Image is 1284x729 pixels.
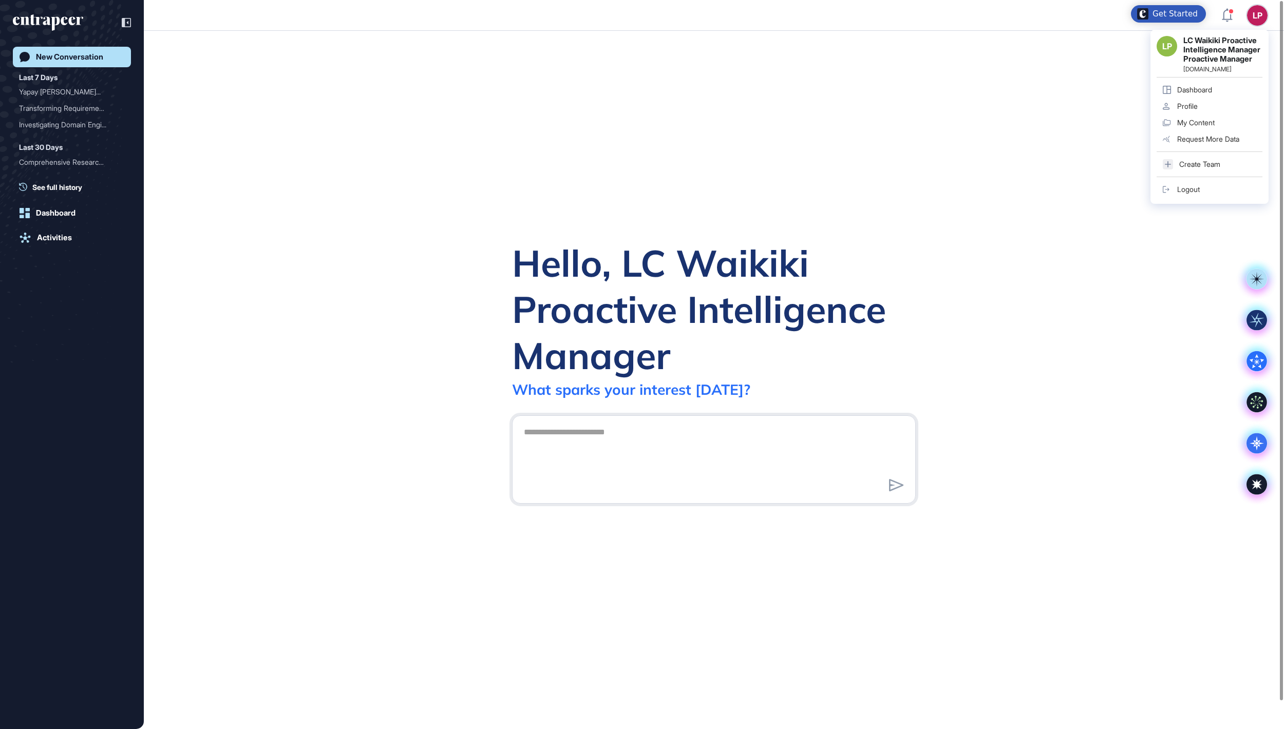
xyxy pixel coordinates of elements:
[512,240,916,378] div: Hello, LC Waikiki Proactive Intelligence Manager
[19,71,58,84] div: Last 7 Days
[13,47,131,67] a: New Conversation
[1153,9,1198,19] div: Get Started
[37,233,72,242] div: Activities
[1131,5,1206,23] div: Open Get Started checklist
[1247,5,1268,26] button: LP
[19,117,117,133] div: Investigating Domain Engi...
[32,182,82,193] span: See full history
[19,100,117,117] div: Transforming Requirements...
[36,208,75,218] div: Dashboard
[19,141,63,154] div: Last 30 Days
[13,14,83,31] div: entrapeer-logo
[19,100,125,117] div: Transforming Requirements and Technical Analysis in AI-Based Software Engineering and Agent-Based...
[13,203,131,223] a: Dashboard
[19,84,125,100] div: Yapay Zeka Tabanlı Yazılım Mühendisliği ve Ajan Tabanlı Yazılım Geliştirme Yaşam Döngüsü ile Gere...
[512,380,750,398] div: What sparks your interest [DATE]?
[13,227,131,248] a: Activities
[36,52,103,62] div: New Conversation
[19,182,131,193] a: See full history
[1137,8,1148,20] img: launcher-image-alternative-text
[19,84,117,100] div: Yapay [PERSON_NAME]...
[19,154,117,170] div: Comprehensive Research Re...
[19,117,125,133] div: Investigating Domain Engineering's Role in AI-Based Software Engineering and Its Impact on Agent-...
[19,154,125,170] div: Comprehensive Research Report on AI-Based Software Engineering (AI-SWE) and Its Current Trends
